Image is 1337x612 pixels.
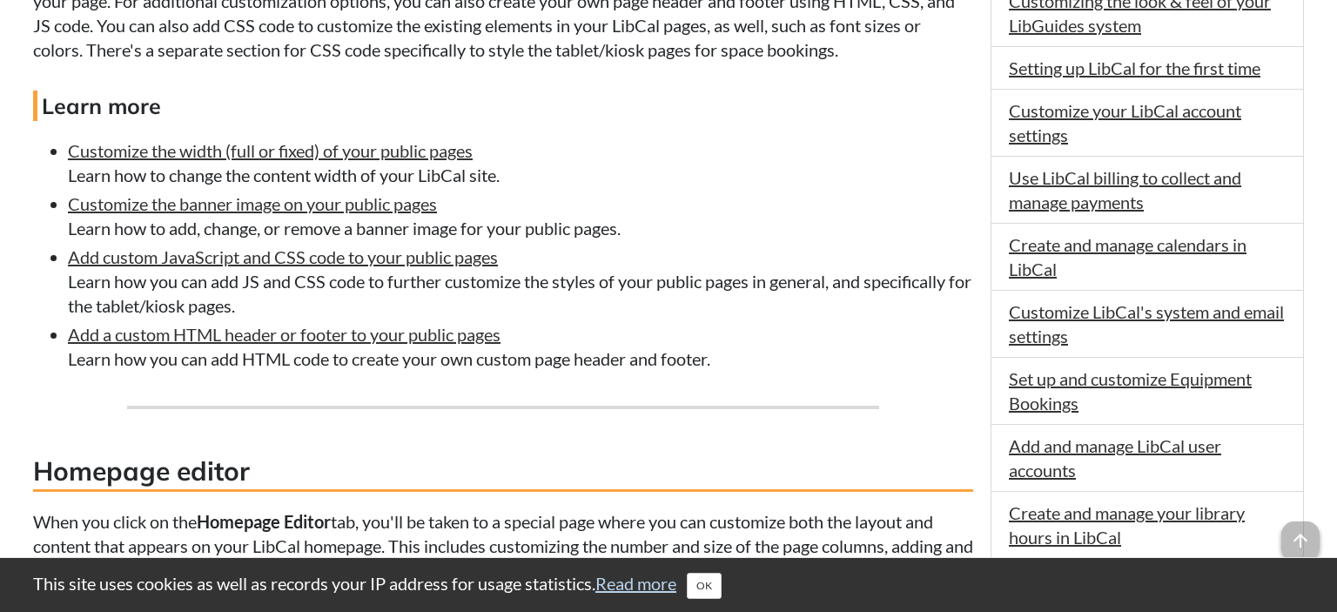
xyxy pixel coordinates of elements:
[16,571,1321,599] div: This site uses cookies as well as records your IP address for usage statistics.
[68,140,473,161] a: Customize the width (full or fixed) of your public pages
[1009,368,1252,414] a: Set up and customize Equipment Bookings
[68,324,501,345] a: Add a custom HTML header or footer to your public pages
[33,91,973,121] h4: Learn more
[33,509,973,607] p: When you click on the tab, you'll be taken to a special page where you can customize both the lay...
[1009,502,1245,548] a: Create and manage your library hours in LibCal
[197,511,331,532] strong: Homepage Editor
[1009,435,1221,481] a: Add and manage LibCal user accounts
[1009,57,1260,78] a: Setting up LibCal for the first time
[68,192,973,240] li: Learn how to add, change, or remove a banner image for your public pages.
[1009,167,1241,212] a: Use LibCal billing to collect and manage payments
[33,453,973,492] h3: Homepage editor
[1009,301,1284,346] a: Customize LibCal's system and email settings
[1281,521,1320,560] span: arrow_upward
[68,193,437,214] a: Customize the banner image on your public pages
[1281,523,1320,544] a: arrow_upward
[595,573,676,594] a: Read more
[687,573,722,599] button: Close
[1009,234,1246,279] a: Create and manage calendars in LibCal
[1009,100,1241,145] a: Customize your LibCal account settings
[68,138,973,187] li: Learn how to change the content width of your LibCal site.
[68,246,498,267] a: Add custom JavaScript and CSS code to your public pages
[68,322,973,371] li: Learn how you can add HTML code to create your own custom page header and footer.
[68,245,973,318] li: Learn how you can add JS and CSS code to further customize the styles of your public pages in gen...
